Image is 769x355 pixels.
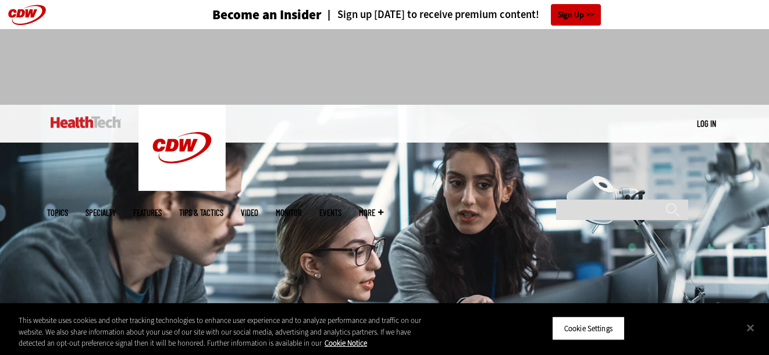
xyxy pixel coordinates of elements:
a: Sign up [DATE] to receive premium content! [322,9,539,20]
span: Specialty [86,208,116,217]
div: This website uses cookies and other tracking technologies to enhance user experience and to analy... [19,315,423,349]
a: Features [133,208,162,217]
a: Sign Up [551,4,601,26]
a: Log in [697,118,716,129]
button: Close [738,315,763,340]
a: Tips & Tactics [179,208,223,217]
span: Topics [47,208,68,217]
img: Home [138,105,226,191]
h3: Become an Insider [212,8,322,22]
span: More [359,208,383,217]
img: Home [51,116,121,128]
a: MonITor [276,208,302,217]
div: User menu [697,118,716,130]
a: Events [319,208,341,217]
a: More information about your privacy [325,338,367,348]
button: Cookie Settings [552,316,625,340]
a: CDW [138,182,226,194]
a: Become an Insider [169,8,322,22]
a: Video [241,208,258,217]
iframe: advertisement [173,41,596,93]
